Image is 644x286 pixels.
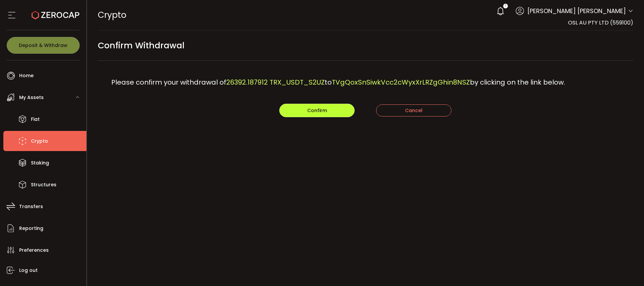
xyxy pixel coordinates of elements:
span: Cancel [405,107,422,114]
button: Deposit & Withdraw [7,37,80,54]
span: Deposit & Withdraw [19,43,68,48]
span: Log out [19,266,38,275]
button: Cancel [376,104,451,116]
span: Confirm Withdrawal [98,38,185,53]
span: to [325,78,332,87]
span: Reporting [19,224,43,233]
span: My Assets [19,93,44,102]
span: Transfers [19,202,43,211]
span: Crypto [98,9,126,21]
span: Structures [31,180,56,190]
span: Home [19,71,34,81]
span: 26392.187912 TRX_USDT_S2UZ [226,78,325,87]
span: Preferences [19,245,49,255]
span: Crypto [31,136,48,146]
span: Please confirm your withdrawal of [111,78,226,87]
span: OSL AU PTY LTD (559100) [568,19,633,27]
span: by clicking on the link below. [470,78,565,87]
span: [PERSON_NAME] [PERSON_NAME] [527,6,626,15]
span: 1 [505,4,506,8]
span: Staking [31,158,49,168]
span: Confirm [307,107,327,114]
button: Confirm [279,104,355,117]
iframe: Chat Widget [564,213,644,286]
span: Fiat [31,114,40,124]
span: TVgQoxSnSiwkVcc2cWyxXrLRZgGhin8NSZ [332,78,470,87]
